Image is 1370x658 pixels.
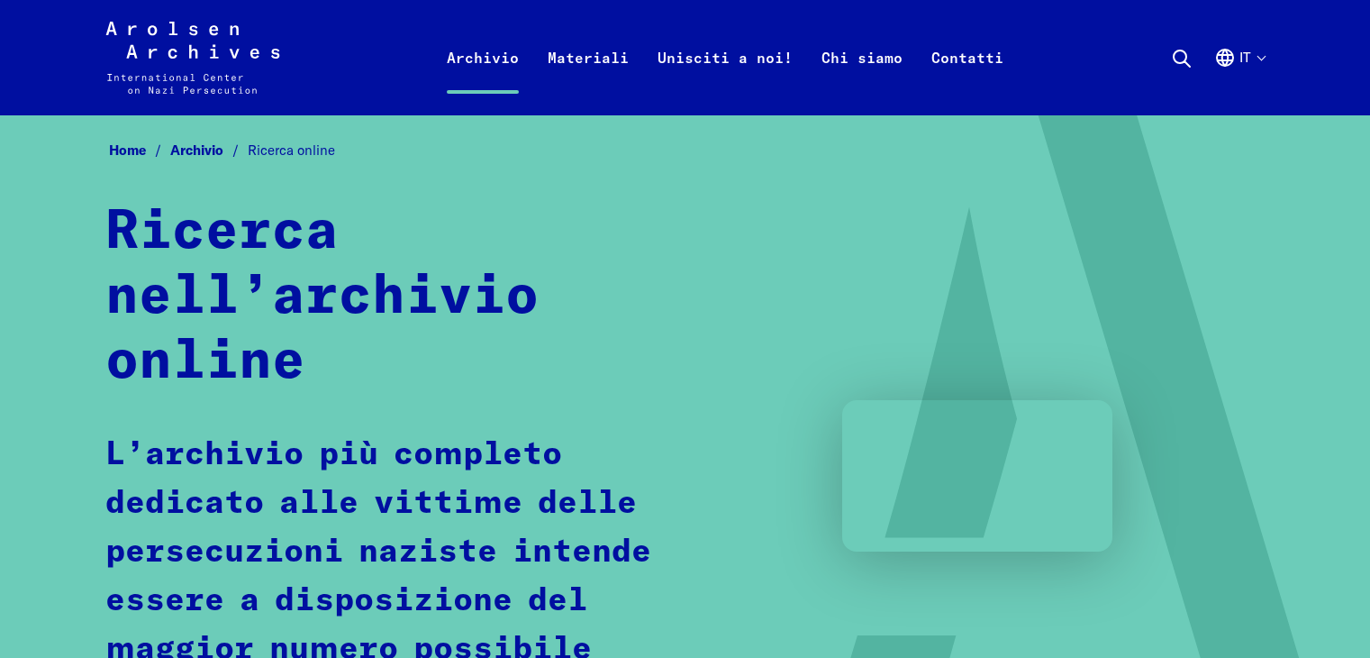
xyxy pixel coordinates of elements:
[170,142,248,159] a: Archivio
[109,142,170,159] a: Home
[1214,47,1265,112] button: Italiano, selezione lingua
[432,43,533,115] a: Archivio
[105,137,1266,165] nav: Breadcrumb
[432,22,1018,94] nav: Primaria
[533,43,643,115] a: Materiali
[643,43,807,115] a: Unisciti a noi!
[807,43,917,115] a: Chi siamo
[248,142,335,159] span: Ricerca online
[105,206,539,389] strong: Ricerca nell’archivio online
[917,43,1018,115] a: Contatti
